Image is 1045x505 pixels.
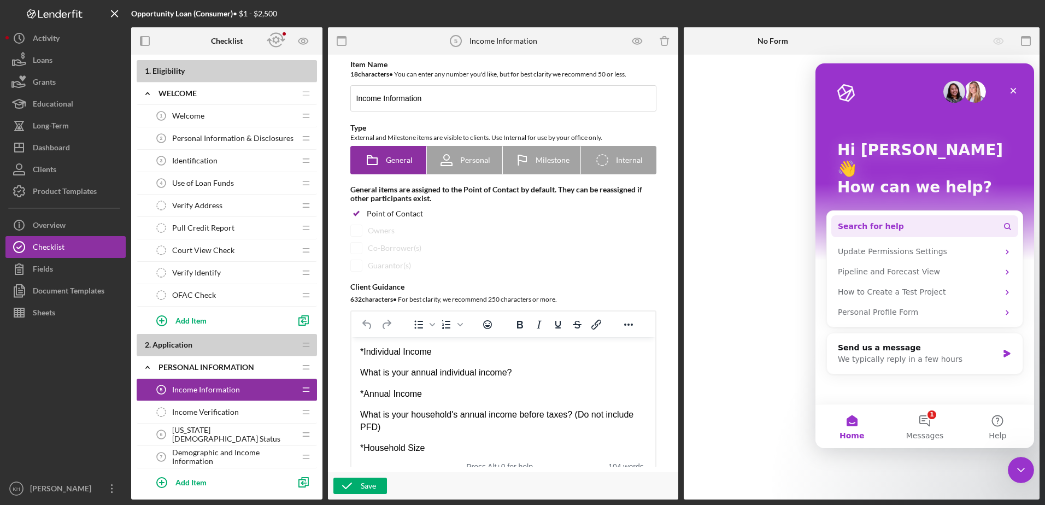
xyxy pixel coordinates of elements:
[9,9,295,334] body: Rich Text Area. Press ALT-0 for help.
[5,478,126,500] button: KH[PERSON_NAME]
[33,236,64,261] div: Checklist
[409,317,437,332] div: Bullet list
[160,454,163,460] tspan: 7
[152,66,185,75] span: Eligibility
[361,478,376,494] div: Save
[619,317,638,332] button: Reveal or hide additional toolbar items
[368,261,411,270] div: Guarantor(s)
[33,115,69,139] div: Long-Term
[211,37,243,45] b: Checklist
[5,93,126,115] button: Educational
[158,363,295,372] div: Personal Information
[5,137,126,158] button: Dashboard
[172,224,234,232] span: Pull Credit Report
[5,214,126,236] button: Overview
[333,478,387,494] button: Save
[350,294,656,305] div: For best clarity, we recommend 250 characters or more.
[33,180,97,205] div: Product Templates
[145,66,151,75] span: 1 .
[33,27,60,52] div: Activity
[172,385,240,394] span: Income Information
[175,310,207,331] div: Add Item
[549,317,567,332] button: Underline
[9,9,295,21] p: *Individual Income
[148,309,290,331] button: Add Item
[5,158,126,180] a: Clients
[33,158,56,183] div: Clients
[350,283,656,291] div: Client Guidance
[5,115,126,137] a: Long-Term
[368,244,421,252] div: Co-Borrower(s)
[616,156,643,165] span: Internal
[5,280,126,302] a: Document Templates
[5,258,126,280] button: Fields
[5,27,126,49] button: Activity
[9,105,295,117] p: *Household Size
[530,317,548,332] button: Italic
[152,340,192,349] span: Application
[172,408,239,416] span: Income Verification
[291,29,316,54] button: Preview as
[33,258,53,283] div: Fields
[33,93,73,118] div: Educational
[350,185,656,203] div: General items are assigned to the Point of Contact by default. They can be reassigned if other pa...
[148,471,290,493] button: Add Item
[172,426,295,443] span: [US_STATE][DEMOGRAPHIC_DATA] Status
[368,226,395,235] div: Owners
[758,37,788,45] b: No Form
[5,180,126,202] a: Product Templates
[451,462,548,471] div: Press Alt+0 for help
[350,124,656,132] div: Type
[9,72,295,96] p: What is your household's annual income before taxes? (Do not include PFD)
[608,462,644,471] button: 104 words
[172,448,295,466] span: Demographic and Income Information
[510,317,529,332] button: Bold
[172,268,221,277] span: Verify Identify
[437,317,465,332] div: Numbered list
[5,302,126,324] button: Sheets
[158,89,295,98] div: Welcome
[9,30,295,42] p: What is your annual individual income?
[5,49,126,71] button: Loans
[160,136,163,141] tspan: 2
[5,236,126,258] button: Checklist
[5,71,126,93] button: Grants
[33,49,52,74] div: Loans
[33,280,104,304] div: Document Templates
[145,340,151,349] span: 2 .
[9,51,295,63] p: *Annual Income
[131,9,233,18] b: Opportunity Loan (Consumer)
[172,291,216,300] span: OFAC Check
[350,69,656,80] div: You can enter any number you'd like, but for best clarity we recommend 50 or less.
[350,70,393,78] b: 18 character s •
[160,158,163,163] tspan: 3
[172,246,234,255] span: Court View Check
[367,209,423,218] div: Point of Contact
[587,317,606,332] button: Insert/edit link
[358,317,377,332] button: Undo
